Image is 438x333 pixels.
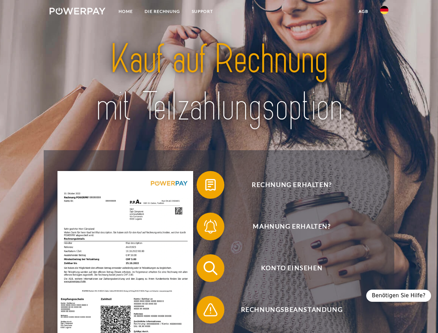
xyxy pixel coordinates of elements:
a: SUPPORT [186,5,219,18]
img: qb_warning.svg [202,301,219,318]
img: qb_bell.svg [202,218,219,235]
button: Rechnungsbeanstandung [197,296,377,324]
button: Konto einsehen [197,254,377,282]
a: DIE RECHNUNG [139,5,186,18]
button: Rechnung erhalten? [197,171,377,199]
span: Rechnungsbeanstandung [207,296,377,324]
img: de [380,6,388,14]
span: Mahnung erhalten? [207,213,377,240]
span: Konto einsehen [207,254,377,282]
span: Rechnung erhalten? [207,171,377,199]
img: qb_search.svg [202,259,219,277]
button: Mahnung erhalten? [197,213,377,240]
img: qb_bill.svg [202,176,219,194]
a: agb [353,5,374,18]
img: logo-powerpay-white.svg [50,8,105,15]
a: Home [113,5,139,18]
img: title-powerpay_de.svg [66,33,372,133]
div: Benötigen Sie Hilfe? [366,290,431,302]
